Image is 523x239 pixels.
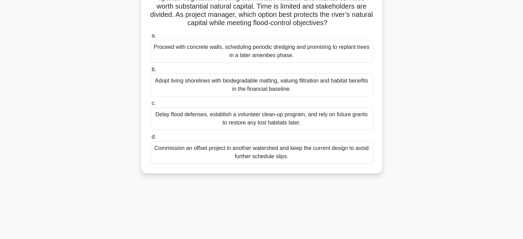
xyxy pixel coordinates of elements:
div: Commission an offset project in another watershed and keep the current design to avoid further sc... [150,141,373,164]
span: c. [152,100,156,106]
span: a. [152,33,156,39]
span: d. [152,134,156,140]
div: Proceed with concrete walls, scheduling periodic dredging and promising to replant trees in a lat... [150,40,373,63]
span: b. [152,66,156,72]
div: Delay flood defenses, establish a volunteer clean-up program, and rely on future grants to restor... [150,107,373,130]
div: Adopt living shorelines with biodegradable matting, valuing filtration and habitat benefits in th... [150,74,373,96]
